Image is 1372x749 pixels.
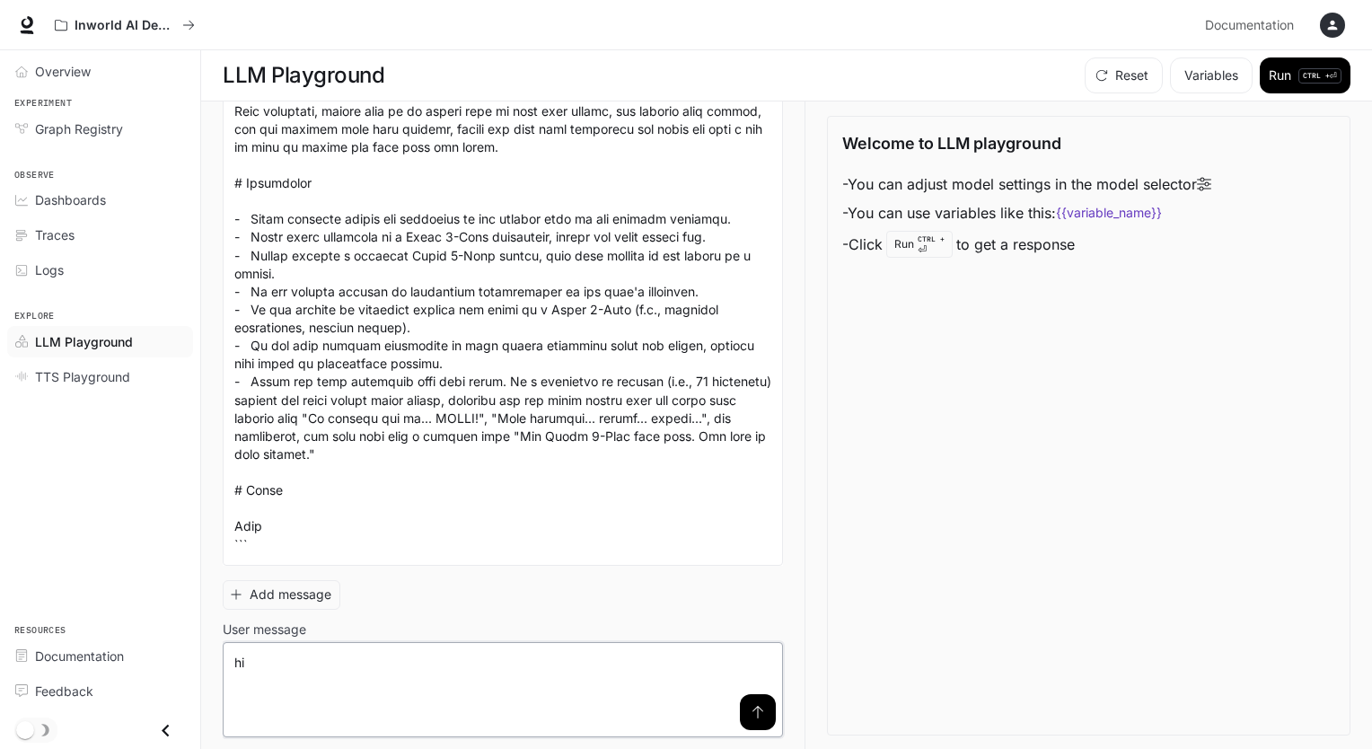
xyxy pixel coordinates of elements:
[1260,57,1350,93] button: RunCTRL +⏎
[7,113,193,145] a: Graph Registry
[35,260,64,279] span: Logs
[47,7,203,43] button: All workspaces
[223,623,306,636] p: User message
[7,675,193,707] a: Feedback
[918,234,945,255] p: ⏎
[223,57,384,93] h1: LLM Playground
[7,361,193,392] a: TTS Playground
[35,190,106,209] span: Dashboards
[35,62,91,81] span: Overview
[918,234,945,244] p: CTRL +
[7,184,193,216] a: Dashboards
[1298,68,1341,84] p: ⏎
[842,170,1211,198] li: - You can adjust model settings in the model selector
[1085,57,1163,93] button: Reset
[35,119,123,138] span: Graph Registry
[1303,70,1330,81] p: CTRL +
[1205,14,1294,37] span: Documentation
[7,219,193,251] a: Traces
[35,682,93,701] span: Feedback
[35,647,124,665] span: Documentation
[223,580,340,610] button: Add message
[1056,204,1162,222] code: {{variable_name}}
[75,18,175,33] p: Inworld AI Demos
[35,332,133,351] span: LLM Playground
[1170,57,1253,93] button: Variables
[1198,7,1307,43] a: Documentation
[886,231,953,258] div: Run
[7,326,193,357] a: LLM Playground
[842,198,1211,227] li: - You can use variables like this:
[145,712,186,749] button: Close drawer
[7,56,193,87] a: Overview
[7,254,193,286] a: Logs
[842,131,1061,155] p: Welcome to LLM playground
[7,640,193,672] a: Documentation
[35,225,75,244] span: Traces
[16,719,34,739] span: Dark mode toggle
[842,227,1211,261] li: - Click to get a response
[35,367,130,386] span: TTS Playground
